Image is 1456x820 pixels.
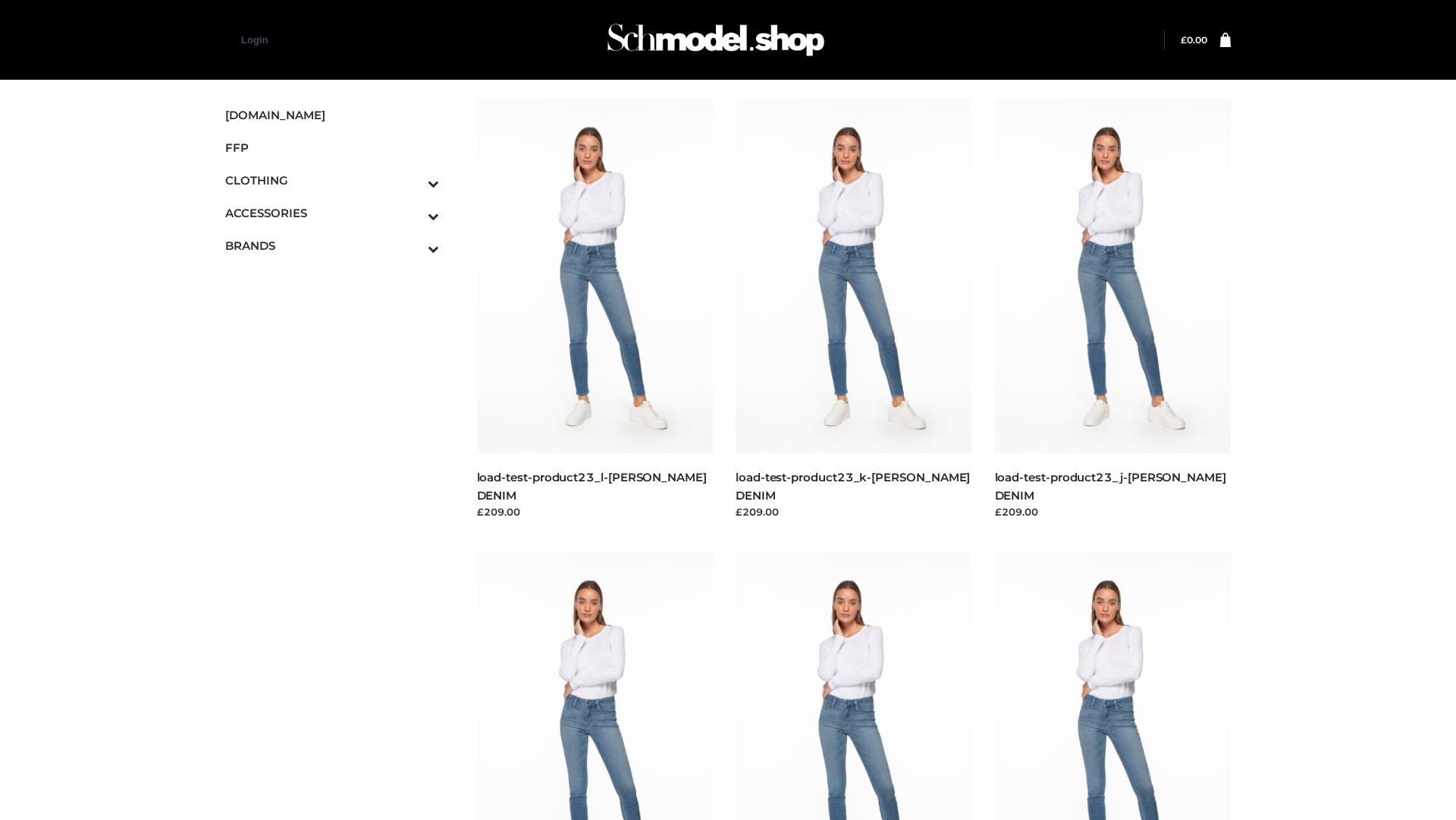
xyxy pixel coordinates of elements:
a: £0.00 [1181,34,1207,46]
button: Toggle Submenu [386,197,439,229]
img: Schmodel Admin 964 [602,10,830,70]
bdi: 0.00 [1181,34,1207,46]
a: BRANDSToggle Submenu [225,229,439,262]
div: £209.00 [736,504,972,519]
span: ACCESSORIES [225,204,439,222]
a: CLOTHINGToggle Submenu [225,164,439,197]
a: load-test-product23_j-[PERSON_NAME] DENIM [995,470,1226,502]
a: load-test-product23_k-[PERSON_NAME] DENIM [736,470,970,502]
div: £209.00 [995,504,1232,519]
button: Toggle Submenu [386,164,439,197]
button: Toggle Submenu [386,229,439,262]
a: FFP [225,131,439,164]
span: CLOTHING [225,172,439,189]
a: [DOMAIN_NAME] [225,99,439,131]
div: £209.00 [477,504,714,519]
a: load-test-product23_l-[PERSON_NAME] DENIM [477,470,707,502]
span: BRANDS [225,237,439,254]
span: £ [1181,34,1187,46]
span: FFP [225,139,439,156]
a: Login [241,34,268,46]
span: [DOMAIN_NAME] [225,106,439,124]
a: ACCESSORIESToggle Submenu [225,197,439,229]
